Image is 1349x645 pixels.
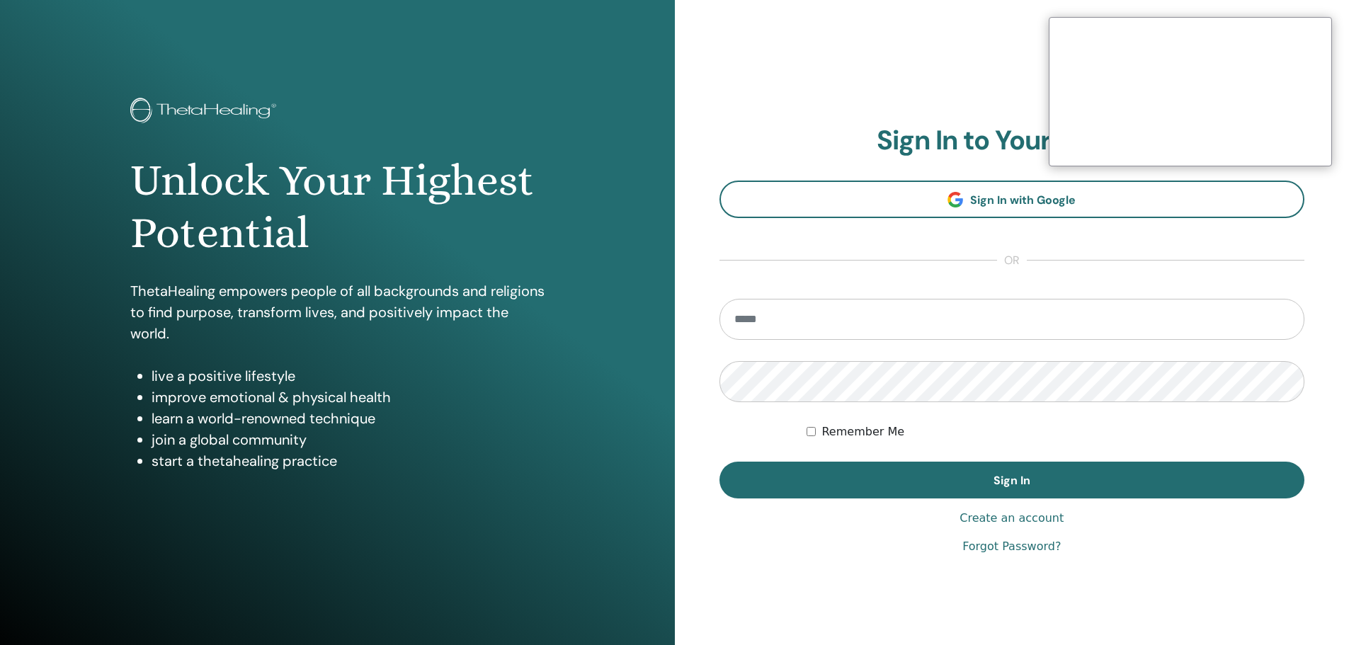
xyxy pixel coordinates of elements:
span: or [997,252,1027,269]
span: Sign In [994,473,1030,488]
li: join a global community [152,429,545,450]
div: Keep me authenticated indefinitely or until I manually logout [807,423,1304,440]
span: Sign In with Google [970,193,1076,207]
button: Sign In [719,462,1305,498]
span: Loading [1169,69,1215,115]
li: improve emotional & physical health [152,387,545,408]
li: live a positive lifestyle [152,365,545,387]
a: Sign In with Google [719,181,1305,218]
h2: Sign In to Your Acount [719,125,1305,157]
p: ThetaHealing empowers people of all backgrounds and religions to find purpose, transform lives, a... [130,280,545,344]
a: Create an account [960,510,1064,527]
a: Forgot Password? [962,538,1061,555]
li: start a thetahealing practice [152,450,545,472]
h1: Unlock Your Highest Potential [130,154,545,260]
label: Remember Me [821,423,904,440]
li: learn a world-renowned technique [152,408,545,429]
